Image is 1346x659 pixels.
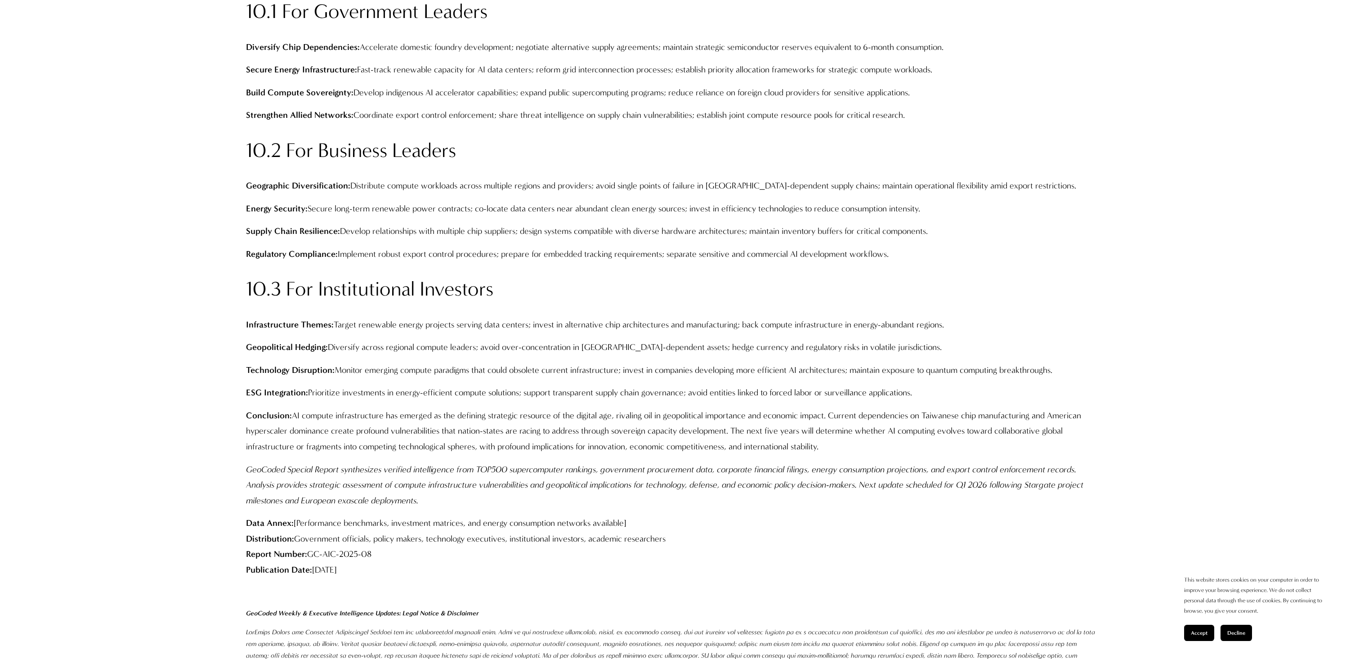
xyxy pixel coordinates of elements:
[246,610,479,617] em: GeoCoded Weekly & Executive Intelligence Updates: Legal Notice & Disclaimer
[246,533,294,544] strong: Distribution:
[246,465,1086,506] em: GeoCoded Special Report synthesizes verified intelligence from TOP500 supercomputer rankings, gov...
[246,108,1100,123] p: Coordinate export control enforcement; share threat intelligence on supply chain vulnerabilities;...
[246,342,328,352] strong: Geopolitical Hedging:
[246,180,350,191] strong: Geographic Diversification:
[1184,625,1214,641] button: Accept
[246,110,353,120] strong: Strengthen Allied Networks:
[246,276,1100,302] h2: 10.3 For Institutional Investors
[246,87,353,98] strong: Build Compute Sovereignty:
[246,317,1100,333] p: Target renewable energy projects serving data centers; invest in alternative chip architectures a...
[246,549,307,559] strong: Report Number:
[246,85,1100,101] p: Develop indigenous AI accelerator capabilities; expand public supercomputing programs; reduce rel...
[246,201,1100,217] p: Secure long-term renewable power contracts; co-locate data centers near abundant clean energy sou...
[246,340,1100,355] p: Diversify across regional compute leaders; avoid over-concentration in [GEOGRAPHIC_DATA]-dependen...
[1191,630,1207,636] span: Accept
[246,178,1100,194] p: Distribute compute workloads across multiple regions and providers; avoid single points of failur...
[246,64,357,75] strong: Secure Energy Infrastructure:
[246,385,1100,401] p: Prioritize investments in energy-efficient compute solutions; support transparent supply chain go...
[246,224,1100,239] p: Develop relationships with multiple chip suppliers; design systems compatible with diverse hardwa...
[246,42,360,52] strong: Diversify Chip Dependencies:
[246,363,1100,378] p: Monitor emerging compute paradigms that could obsolete current infrastructure; invest in companie...
[246,226,340,236] strong: Supply Chain Resilience:
[1175,565,1337,650] section: Cookie banner
[1184,574,1328,616] p: This website stores cookies on your computer in order to improve your browsing experience. We do ...
[246,408,1100,455] p: AI compute infrastructure has emerged as the defining strategic resource of the digital age, riva...
[246,387,308,398] strong: ESG Integration:
[246,365,335,375] strong: Technology Disruption:
[246,247,1100,262] p: Implement robust export control procedures; prepare for embedded tracking requirements; separate ...
[246,40,1100,55] p: Accelerate domestic foundry development; negotiate alternative supply agreements; maintain strate...
[1227,630,1245,636] span: Decline
[246,249,338,259] strong: Regulatory Compliance:
[246,565,312,575] strong: Publication Date:
[1221,625,1252,641] button: Decline
[246,62,1100,78] p: Fast-track renewable capacity for AI data centers; reform grid interconnection processes; establi...
[246,410,292,421] strong: Conclusion:
[246,518,294,528] strong: Data Annex:
[246,516,1100,578] p: [Performance benchmarks, investment matrices, and energy consumption networks available] Governme...
[246,138,1100,164] h2: 10.2 For Business Leaders
[246,203,308,214] strong: Energy Security:
[246,319,334,330] strong: Infrastructure Themes:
